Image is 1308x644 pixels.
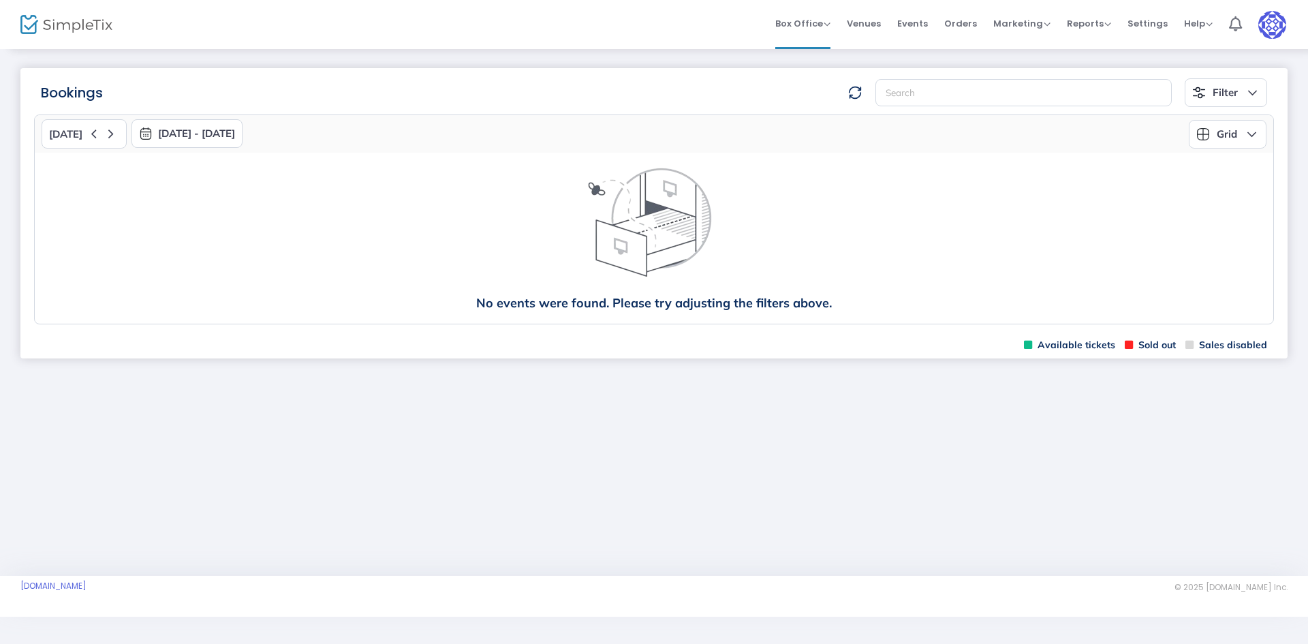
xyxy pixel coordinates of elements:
[1127,6,1168,41] span: Settings
[1174,582,1288,593] span: © 2025 [DOMAIN_NAME] Inc.
[944,6,977,41] span: Orders
[476,297,832,310] span: No events were found. Please try adjusting the filters above.
[1185,339,1267,352] span: Sales disabled
[49,128,82,140] span: [DATE]
[20,581,87,592] a: [DOMAIN_NAME]
[41,82,103,103] m-panel-title: Bookings
[848,86,862,99] img: refresh-data
[1196,127,1210,141] img: grid
[1184,17,1213,30] span: Help
[42,119,127,149] button: [DATE]
[775,17,830,30] span: Box Office
[847,6,881,41] span: Venues
[875,79,1172,107] input: Search
[993,17,1050,30] span: Marketing
[139,127,153,140] img: monthly
[482,166,826,297] img: face thinking
[1125,339,1176,352] span: Sold out
[1192,86,1206,99] img: filter
[1067,17,1111,30] span: Reports
[1185,78,1267,107] button: Filter
[1189,120,1266,149] button: Grid
[131,119,243,148] button: [DATE] - [DATE]
[897,6,928,41] span: Events
[1024,339,1115,352] span: Available tickets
